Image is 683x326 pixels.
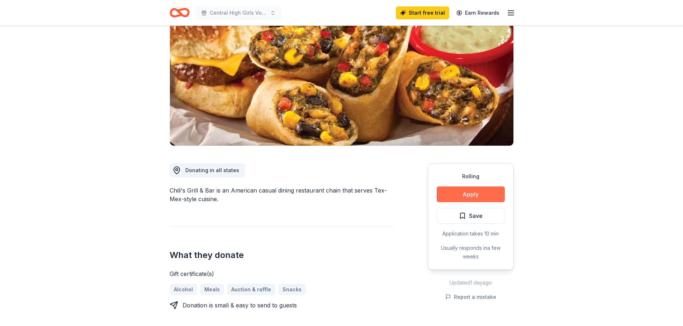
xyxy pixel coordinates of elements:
[185,167,239,173] span: Donating in all states
[210,9,267,17] span: Central High Girls Volleyball Fundraiser
[170,269,393,278] div: Gift certificate(s)
[278,284,306,295] a: Snacks
[182,301,297,310] div: Donation is small & easy to send to guests
[437,229,505,238] div: Application takes 10 min
[195,6,281,20] button: Central High Girls Volleyball Fundraiser
[170,186,393,203] div: Chili's Grill & Bar is an American casual dining restaurant chain that serves Tex-Mex-style cuisine.
[445,293,496,301] button: Report a mistake
[396,6,449,19] a: Start free trial
[437,208,505,224] button: Save
[170,9,513,146] img: Image for Chili's
[452,6,504,19] a: Earn Rewards
[170,249,393,261] h2: What they donate
[200,284,224,295] a: Meals
[428,278,514,287] div: Updated 1 day ago
[437,244,505,261] div: Usually responds in a few weeks
[227,284,275,295] a: Auction & raffle
[437,186,505,202] button: Apply
[170,284,197,295] a: Alcohol
[437,172,505,181] div: Rolling
[170,4,190,21] a: Home
[469,211,483,220] span: Save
